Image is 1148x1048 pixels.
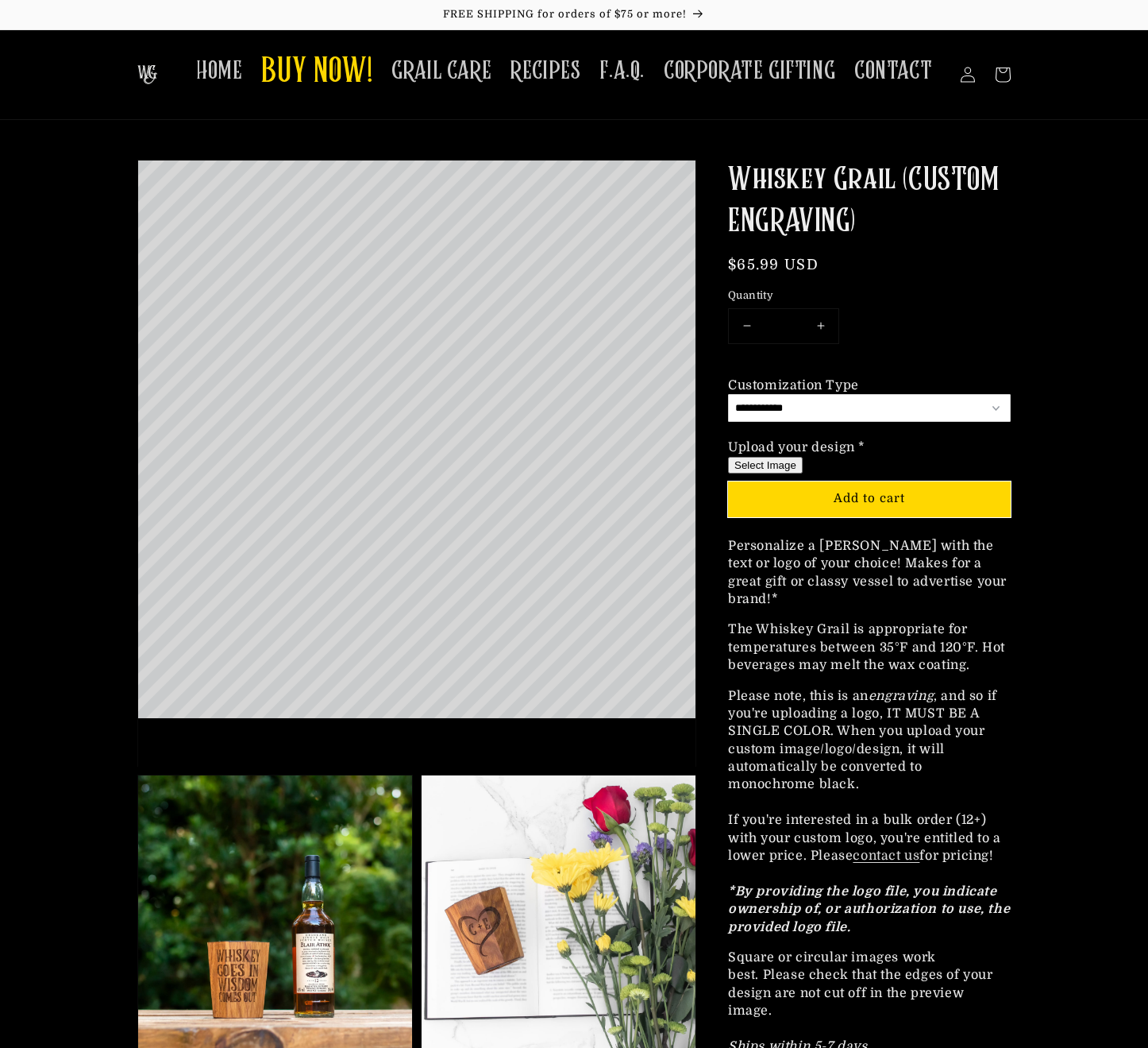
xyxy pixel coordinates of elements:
[728,687,1011,936] p: Please note, this is an , and so if you're uploading a logo, IT MUST BE A SINGLE COLOR. When you ...
[728,160,1011,242] h1: Whiskey Grail (CUSTOM ENGRAVING)
[16,8,1132,21] p: FREE SHIPPING for orders of $75 or more!
[664,56,835,87] span: CORPORATE GIFTING
[252,41,382,104] a: BUY NOW!
[261,51,372,95] span: BUY NOW!
[728,439,865,456] div: Upload your design
[728,377,859,394] div: Customization Type
[196,56,242,87] span: HOME
[845,46,942,96] a: CONTACT
[728,257,819,273] span: $65.99 USD
[728,622,1005,672] span: The Whiskey Grail is appropriate for temperatures between 35°F and 120°F. Hot beverages may melt ...
[854,56,932,87] span: CONTACT
[728,537,1011,609] p: Personalize a [PERSON_NAME] with the text or logo of your choice! Makes for a great gift or class...
[137,65,157,84] img: The Whiskey Grail
[728,288,1011,304] label: Quantity
[391,56,491,87] span: GRAIL CARE
[599,56,645,87] span: F.A.Q.
[187,46,252,96] a: HOME
[728,481,1011,517] button: Add to cart
[654,46,845,96] a: CORPORATE GIFTING
[728,457,803,474] button: Select Image
[590,46,654,96] a: F.A.Q.
[869,689,934,703] em: engraving
[853,849,919,863] a: contact us
[728,884,1010,934] em: *By providing the logo file, you indicate ownership of, or authorization to use, the provided log...
[382,46,501,96] a: GRAIL CARE
[501,46,590,96] a: RECIPES
[510,56,580,87] span: RECIPES
[834,491,905,505] span: Add to cart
